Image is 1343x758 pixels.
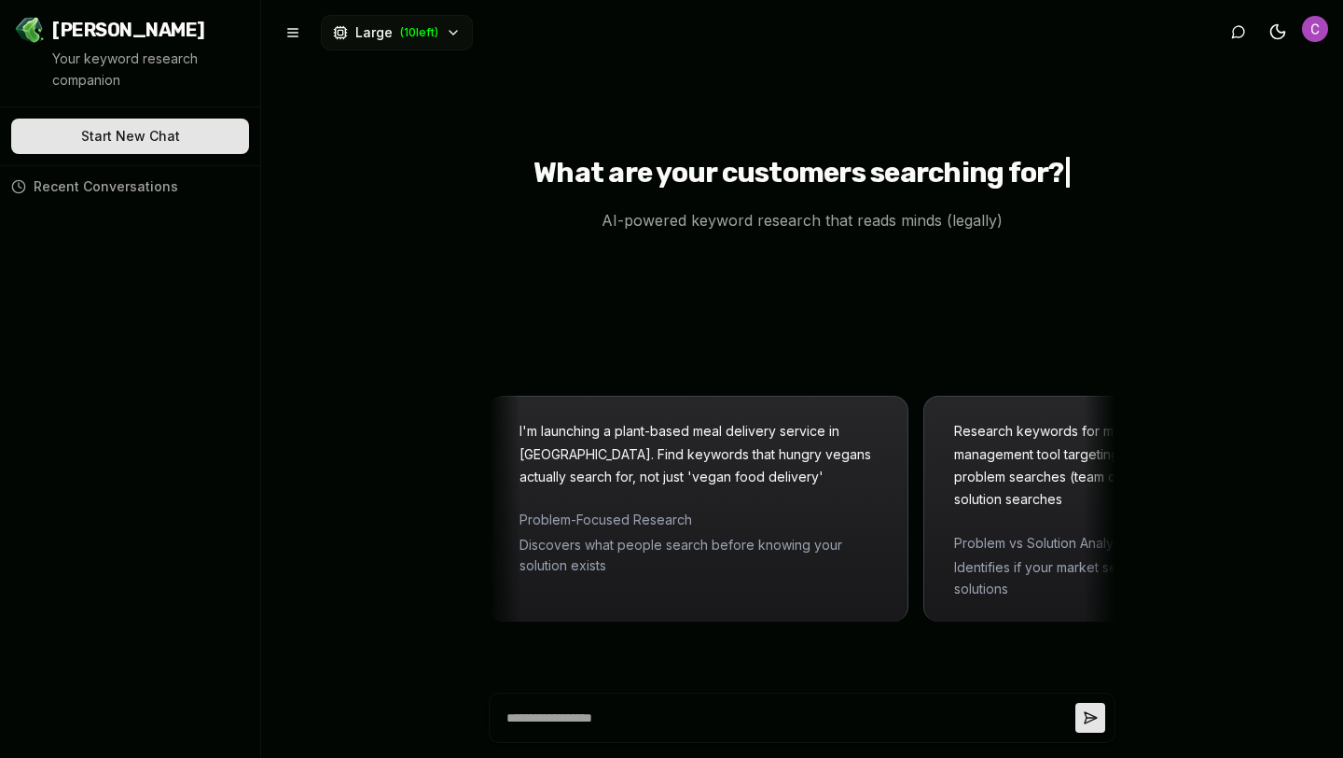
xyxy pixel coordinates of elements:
[321,15,473,50] button: Large(10left)
[355,23,393,42] span: Large
[587,208,1018,232] p: AI-powered keyword research that reads minds (legally)
[52,17,205,43] span: [PERSON_NAME]
[1302,16,1328,42] img: Contact Chemtradeasia
[400,25,438,40] span: ( 10 left)
[52,49,245,91] p: Your keyword research companion
[528,423,879,484] span: I'm launching a plant-based meal delivery service in [GEOGRAPHIC_DATA]. Find keywords that hungry...
[34,177,178,196] span: Recent Conversations
[962,423,1310,507] span: Research keywords for my new SAAS project management tool targeting remote teams. Show me both pr...
[15,15,45,45] img: Jello SEO Logo
[962,533,1321,554] span: Problem vs Solution Analysis
[528,510,886,530] span: Problem-Focused Research
[962,557,1321,599] span: Identifies if your market searches for problems or solutions
[528,535,886,577] span: Discovers what people search before knowing your solution exists
[1302,16,1328,42] button: Open user button
[533,156,1071,193] h1: What are your customers searching for?
[1064,156,1071,189] span: |
[81,127,180,146] span: Start New Chat
[11,119,249,154] button: Start New Chat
